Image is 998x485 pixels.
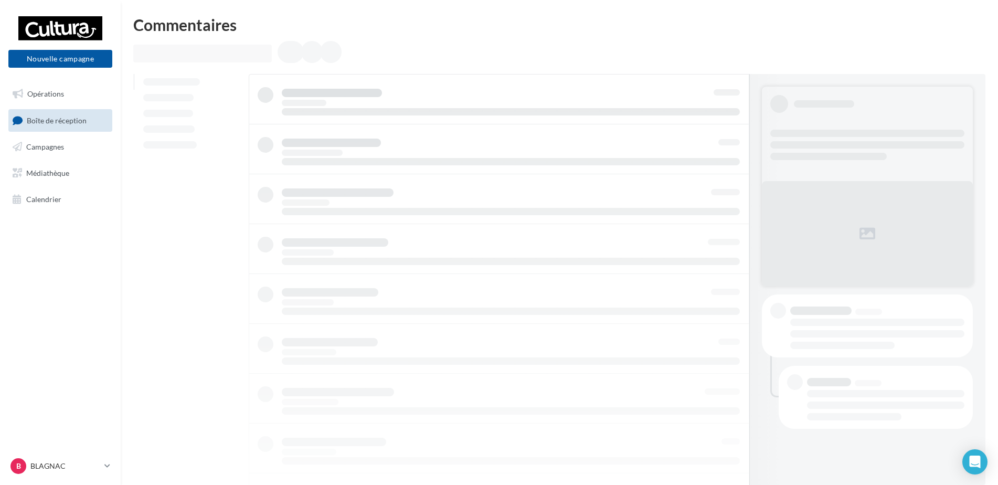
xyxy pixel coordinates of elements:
div: Open Intercom Messenger [962,449,988,475]
span: Opérations [27,89,64,98]
span: B [16,461,21,471]
span: Boîte de réception [27,115,87,124]
a: Médiathèque [6,162,114,184]
span: Calendrier [26,194,61,203]
span: Campagnes [26,142,64,151]
button: Nouvelle campagne [8,50,112,68]
div: Commentaires [133,17,985,33]
a: Boîte de réception [6,109,114,132]
a: B BLAGNAC [8,456,112,476]
a: Campagnes [6,136,114,158]
span: Médiathèque [26,168,69,177]
p: BLAGNAC [30,461,100,471]
a: Calendrier [6,188,114,210]
a: Opérations [6,83,114,105]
